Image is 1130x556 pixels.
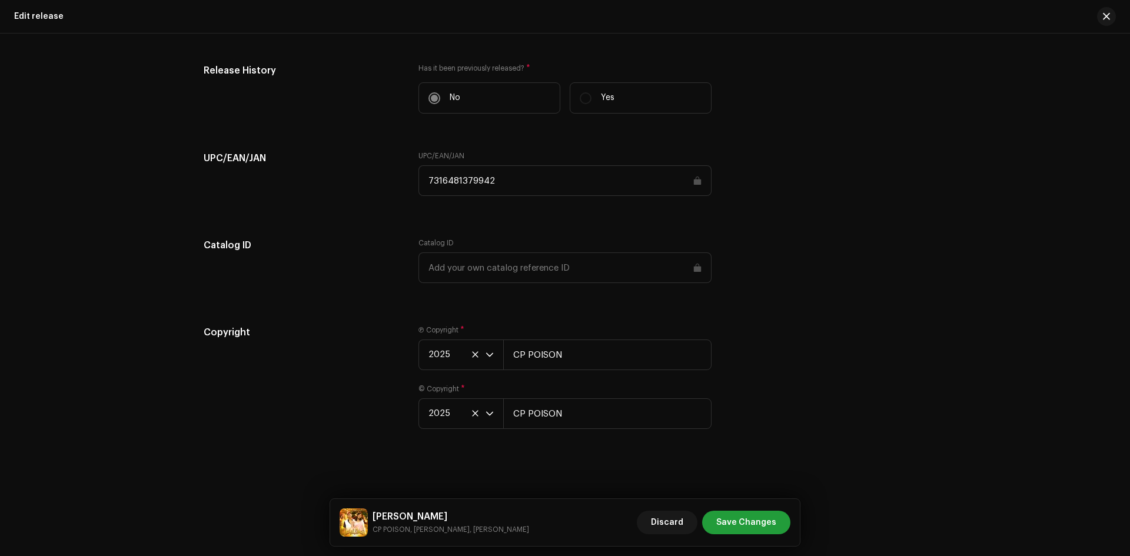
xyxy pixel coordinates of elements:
span: Save Changes [716,511,776,534]
p: Yes [601,92,614,104]
label: Catalog ID [418,238,454,248]
p: No [450,92,460,104]
label: UPC/EAN/JAN [418,151,464,161]
div: dropdown trigger [486,340,494,369]
label: Ⓟ Copyright [418,325,464,335]
span: 2025 [428,340,486,369]
span: Discard [651,511,683,534]
h5: Catalog ID [204,238,400,252]
span: 2025 [428,399,486,428]
input: Add your own catalog reference ID [418,252,712,283]
input: e.g. Publisher LLC [503,398,712,429]
h5: Copyright [204,325,400,339]
button: Save Changes [702,511,790,534]
h5: Release History [204,64,400,78]
button: Discard [637,511,697,534]
img: d14152a5-f980-49fb-aa02-b2ddce947a28 [340,508,368,537]
input: e.g. 000000000000 [418,165,712,196]
div: dropdown trigger [486,399,494,428]
label: © Copyright [418,384,465,394]
label: Has it been previously released? [418,64,712,73]
h5: UPC/EAN/JAN [204,151,400,165]
h5: Aabai Chhai Saiyaa [373,510,529,524]
small: Aabai Chhai Saiyaa [373,524,529,535]
input: e.g. Label LLC [503,339,712,370]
